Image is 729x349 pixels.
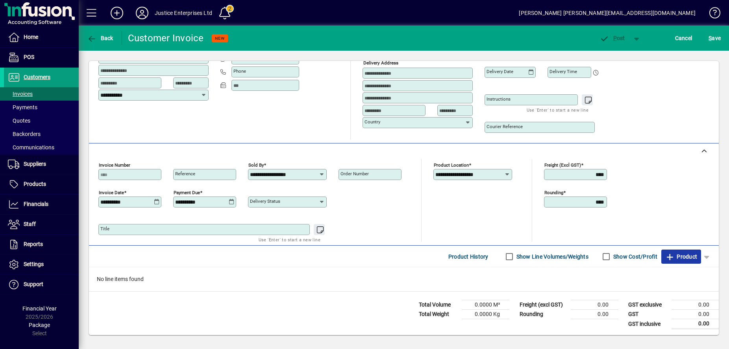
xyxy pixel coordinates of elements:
[519,7,696,19] div: [PERSON_NAME] [PERSON_NAME][EMAIL_ADDRESS][DOMAIN_NAME]
[89,267,719,291] div: No line items found
[174,190,200,195] mat-label: Payment due
[24,74,50,80] span: Customers
[599,35,625,41] span: ost
[4,195,79,214] a: Financials
[250,198,280,204] mat-label: Delivery status
[99,190,124,195] mat-label: Invoice date
[665,250,697,263] span: Product
[4,141,79,154] a: Communications
[707,31,723,45] button: Save
[672,300,719,310] td: 0.00
[672,319,719,329] td: 0.00
[571,310,618,319] td: 0.00
[155,7,212,19] div: Justice Enterprises Ltd
[612,253,657,261] label: Show Cost/Profit
[4,28,79,47] a: Home
[8,131,41,137] span: Backorders
[130,6,155,20] button: Profile
[4,101,79,114] a: Payments
[4,87,79,101] a: Invoices
[4,255,79,274] a: Settings
[445,250,492,264] button: Product History
[487,96,511,102] mat-label: Instructions
[8,91,33,97] span: Invoices
[487,69,513,74] mat-label: Delivery date
[8,104,37,110] span: Payments
[24,34,38,40] span: Home
[624,310,672,319] td: GST
[29,322,50,328] span: Package
[624,319,672,329] td: GST inclusive
[248,162,264,168] mat-label: Sold by
[487,124,523,129] mat-label: Courier Reference
[596,31,629,45] button: Post
[4,127,79,141] a: Backorders
[415,310,462,319] td: Total Weight
[24,181,46,187] span: Products
[527,105,588,114] mat-hint: Use 'Enter' to start a new line
[8,118,30,124] span: Quotes
[24,221,36,227] span: Staff
[661,250,701,264] button: Product
[4,48,79,67] a: POS
[462,310,509,319] td: 0.0000 Kg
[100,226,109,231] mat-label: Title
[4,215,79,234] a: Staff
[128,32,204,44] div: Customer Invoice
[516,310,571,319] td: Rounding
[703,2,719,27] a: Knowledge Base
[550,69,577,74] mat-label: Delivery time
[675,32,692,44] span: Cancel
[4,235,79,254] a: Reports
[4,275,79,294] a: Support
[104,6,130,20] button: Add
[448,250,488,263] span: Product History
[99,162,130,168] mat-label: Invoice number
[709,35,712,41] span: S
[516,300,571,310] td: Freight (excl GST)
[462,300,509,310] td: 0.0000 M³
[571,300,618,310] td: 0.00
[709,32,721,44] span: ave
[24,201,48,207] span: Financials
[8,144,54,151] span: Communications
[24,261,44,267] span: Settings
[4,174,79,194] a: Products
[672,310,719,319] td: 0.00
[544,162,581,168] mat-label: Freight (excl GST)
[24,241,43,247] span: Reports
[259,235,320,244] mat-hint: Use 'Enter' to start a new line
[87,35,113,41] span: Back
[673,31,694,45] button: Cancel
[624,300,672,310] td: GST exclusive
[22,305,57,312] span: Financial Year
[175,171,195,176] mat-label: Reference
[24,281,43,287] span: Support
[544,190,563,195] mat-label: Rounding
[515,253,588,261] label: Show Line Volumes/Weights
[24,54,34,60] span: POS
[85,31,115,45] button: Back
[4,114,79,127] a: Quotes
[613,35,617,41] span: P
[415,300,462,310] td: Total Volume
[215,36,225,41] span: NEW
[434,162,469,168] mat-label: Product location
[233,68,246,74] mat-label: Phone
[24,161,46,167] span: Suppliers
[79,31,122,45] app-page-header-button: Back
[364,119,380,125] mat-label: Country
[4,154,79,174] a: Suppliers
[340,171,369,176] mat-label: Order number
